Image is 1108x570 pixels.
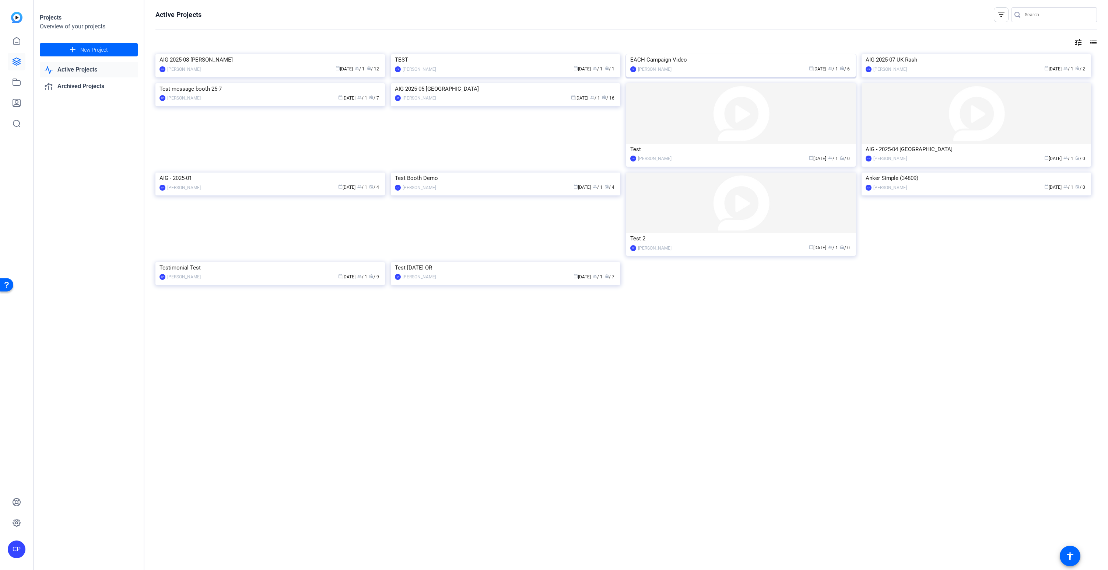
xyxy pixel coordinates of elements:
[1044,185,1062,190] span: [DATE]
[809,66,826,72] span: [DATE]
[630,144,852,155] div: Test
[840,66,844,70] span: radio
[604,66,609,70] span: radio
[809,156,826,161] span: [DATE]
[338,185,355,190] span: [DATE]
[593,66,597,70] span: group
[828,245,832,249] span: group
[159,262,381,273] div: Testimonial Test
[338,95,343,100] span: calendar_today
[40,22,138,31] div: Overview of your projects
[809,245,813,249] span: calendar_today
[604,185,614,190] span: / 4
[395,274,401,280] div: CP
[574,66,591,72] span: [DATE]
[68,45,77,55] mat-icon: add
[338,184,343,189] span: calendar_today
[159,185,165,191] div: CP
[80,46,108,54] span: New Project
[604,274,614,279] span: / 7
[369,95,379,101] span: / 7
[369,184,374,189] span: radio
[403,94,436,102] div: [PERSON_NAME]
[357,184,362,189] span: group
[40,13,138,22] div: Projects
[355,66,359,70] span: group
[167,66,201,73] div: [PERSON_NAME]
[338,274,343,278] span: calendar_today
[8,541,25,558] div: CP
[159,95,165,101] div: CP
[574,274,591,279] span: [DATE]
[630,66,636,72] div: CP
[840,245,844,249] span: radio
[1063,185,1073,190] span: / 1
[1063,156,1068,160] span: group
[369,274,379,279] span: / 9
[369,95,374,100] span: radio
[866,185,872,191] div: CP
[1075,66,1085,72] span: / 2
[40,43,138,56] button: New Project
[1075,185,1085,190] span: / 0
[167,273,201,281] div: [PERSON_NAME]
[395,54,616,65] div: TEST
[866,54,1087,65] div: AIG 2025-07 UK Rash
[357,185,367,190] span: / 1
[571,95,575,100] span: calendar_today
[357,95,367,101] span: / 1
[1075,66,1080,70] span: radio
[336,66,340,70] span: calendar_today
[866,144,1087,155] div: AIG - 2025-04 [GEOGRAPHIC_DATA]
[840,66,850,72] span: / 6
[602,95,614,101] span: / 16
[1075,156,1085,161] span: / 0
[1025,10,1091,19] input: Search
[873,155,907,162] div: [PERSON_NAME]
[11,12,22,23] img: blue-gradient.svg
[167,184,201,191] div: [PERSON_NAME]
[395,185,401,191] div: CP
[403,273,436,281] div: [PERSON_NAME]
[1074,38,1083,47] mat-icon: tune
[395,262,616,273] div: Test [DATE] OR
[630,156,636,161] div: CP
[638,66,672,73] div: [PERSON_NAME]
[1063,66,1068,70] span: group
[809,66,813,70] span: calendar_today
[604,274,609,278] span: radio
[828,66,832,70] span: group
[336,66,353,72] span: [DATE]
[630,54,852,65] div: EACH Campaign Video
[395,83,616,94] div: AIG 2025-05 [GEOGRAPHIC_DATA]
[167,94,201,102] div: [PERSON_NAME]
[159,66,165,72] div: CP
[571,95,588,101] span: [DATE]
[604,66,614,72] span: / 1
[638,244,672,252] div: [PERSON_NAME]
[1063,156,1073,161] span: / 1
[809,156,813,160] span: calendar_today
[357,95,362,100] span: group
[638,155,672,162] div: [PERSON_NAME]
[357,274,362,278] span: group
[395,173,616,184] div: Test Booth Demo
[1063,184,1068,189] span: group
[1075,184,1080,189] span: radio
[1044,66,1062,72] span: [DATE]
[1066,552,1074,560] mat-icon: accessibility
[873,184,907,191] div: [PERSON_NAME]
[593,274,603,279] span: / 1
[1088,38,1097,47] mat-icon: list
[357,274,367,279] span: / 1
[809,245,826,250] span: [DATE]
[997,10,1006,19] mat-icon: filter_list
[630,245,636,251] div: CP
[159,173,381,184] div: AIG - 2025-01
[593,274,597,278] span: group
[338,274,355,279] span: [DATE]
[604,184,609,189] span: radio
[159,83,381,94] div: Test message booth 25-7
[574,274,578,278] span: calendar_today
[1044,156,1049,160] span: calendar_today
